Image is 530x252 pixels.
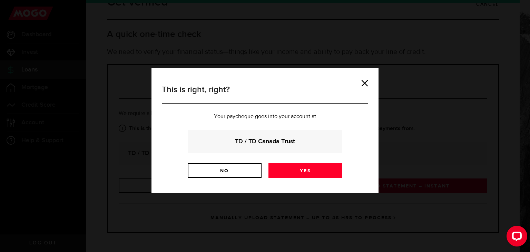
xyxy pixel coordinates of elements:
[197,137,333,146] strong: TD / TD Canada Trust
[162,84,368,104] h3: This is right, right?
[188,163,262,178] a: No
[162,114,368,119] p: Your paycheque goes into your account at
[268,163,342,178] a: Yes
[501,223,530,252] iframe: LiveChat chat widget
